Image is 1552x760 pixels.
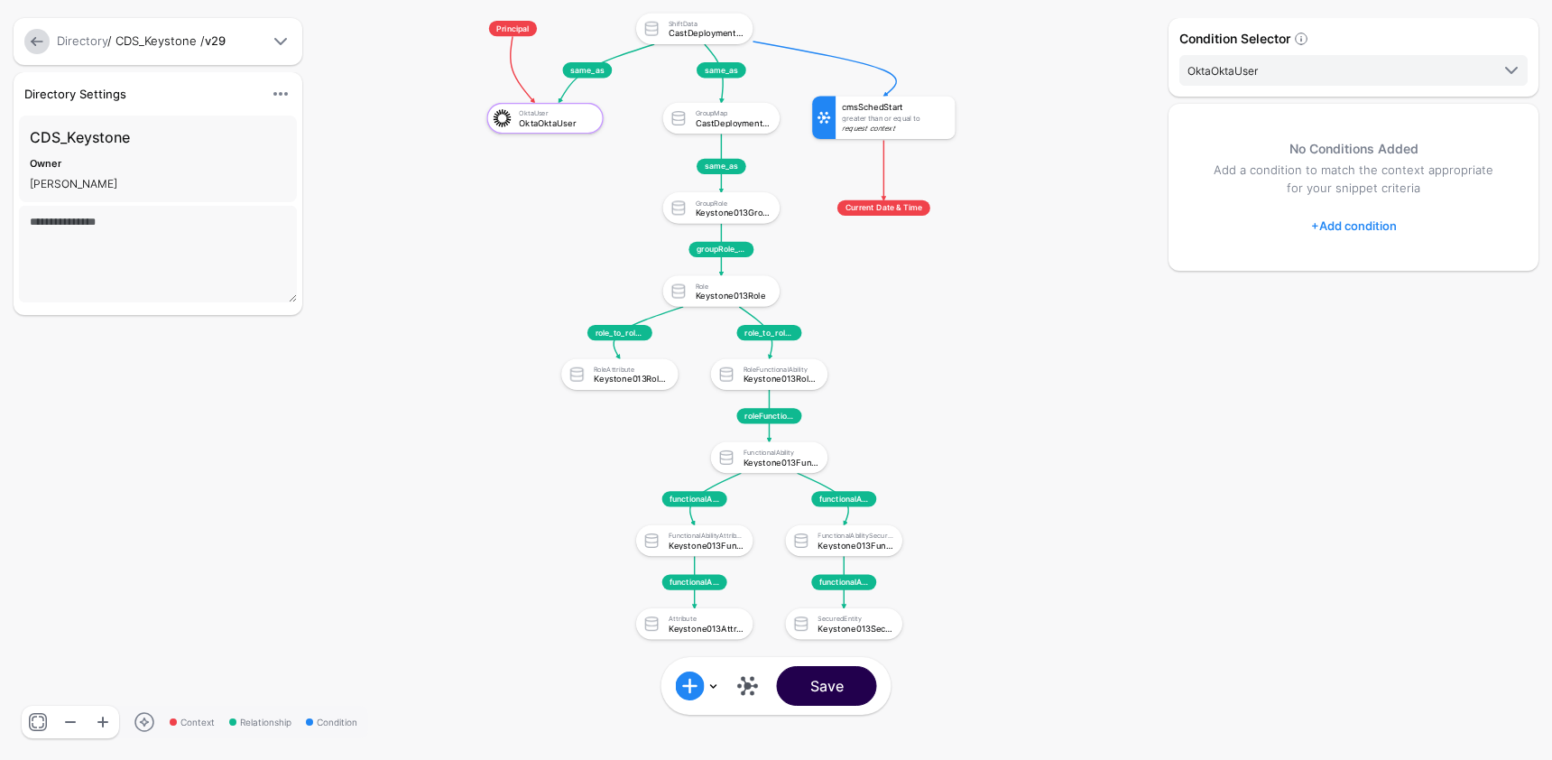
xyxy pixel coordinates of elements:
[744,366,819,374] div: RoleFunctionalAbility
[669,624,744,633] div: Keystone013Attribute
[697,62,746,78] span: same_as
[777,666,877,706] button: Save
[488,21,536,36] span: Principal
[842,125,948,133] div: Request Context
[563,62,613,78] span: same_as
[306,716,357,729] span: Condition
[688,242,753,257] span: groupRole_to_role
[669,532,744,540] div: FunctionalAbilityAttribute
[1187,64,1258,78] span: OktaOktaUser
[57,33,107,48] a: Directory
[519,109,595,117] div: OktaUser
[818,624,893,633] div: Keystone013SecuredEntity
[594,375,670,384] div: Keystone013RoleAttribute
[491,107,514,130] img: svg+xml;base64,PHN2ZyB3aWR0aD0iNjQiIGhlaWdodD0iNjQiIHZpZXdCb3g9IjAgMCA2NCA2NCIgZmlsbD0ibm9uZSIgeG...
[696,199,771,207] div: GroupRole
[1205,162,1502,198] p: Add a condition to match the context appropriate for your snippet criteria
[744,458,819,467] div: Keystone013FunctionalAbility
[811,574,876,589] span: functionalAbilitySecuredEntity_to_securedEntity
[837,200,930,216] span: Current Date & Time
[696,118,771,127] div: CastDeploymentSystemGroupMap
[1179,31,1290,46] strong: Condition Selector
[697,159,746,174] span: same_as
[662,574,727,589] span: functionalAbilityAttribute_to_Attribute
[736,408,801,423] span: roleFunctionalAbility_to_functionalAbility
[744,449,819,457] div: FunctionalAbility
[30,126,286,148] h3: CDS_Keystone
[229,716,291,729] span: Relationship
[818,532,893,540] div: FunctionalAbilitySecuredEntity
[594,366,670,374] div: RoleAttribute
[519,118,595,127] div: OktaOktaUser
[587,325,652,340] span: role_to_roleAttribute
[669,541,744,550] div: Keystone013FunctionalAbilityAttribute
[662,491,727,506] span: functionalAbility_to_functionalAbilityAttribute
[669,615,744,623] div: Attribute
[696,109,771,117] div: GroupMap
[818,541,893,550] div: Keystone013FunctionalAbilitySecuredEntity
[1205,140,1502,158] h5: No Conditions Added
[842,115,948,123] div: Greater Than Or Equal To
[696,208,771,217] div: Keystone013GroupRole
[669,29,744,38] div: CastDeploymentSystemShiftData
[669,20,744,28] div: ShiftData
[842,103,948,112] div: cmsSchedStart
[170,716,215,729] span: Context
[744,375,819,384] div: Keystone013RoleFunctionalAbility
[30,157,61,170] strong: Owner
[17,85,263,103] div: Directory Settings
[696,282,771,290] div: Role
[1311,211,1397,240] a: Add condition
[205,33,226,48] strong: v29
[696,292,771,301] div: Keystone013Role
[53,32,266,51] div: / CDS_Keystone /
[818,615,893,623] div: SecuredEntity
[811,491,876,506] span: functionalAbility_to_functionalAbilitySecuredEntity
[30,177,117,190] app-identifier: [PERSON_NAME]
[736,325,801,340] span: role_to_roleFunctionalAbility
[1311,218,1319,233] span: +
